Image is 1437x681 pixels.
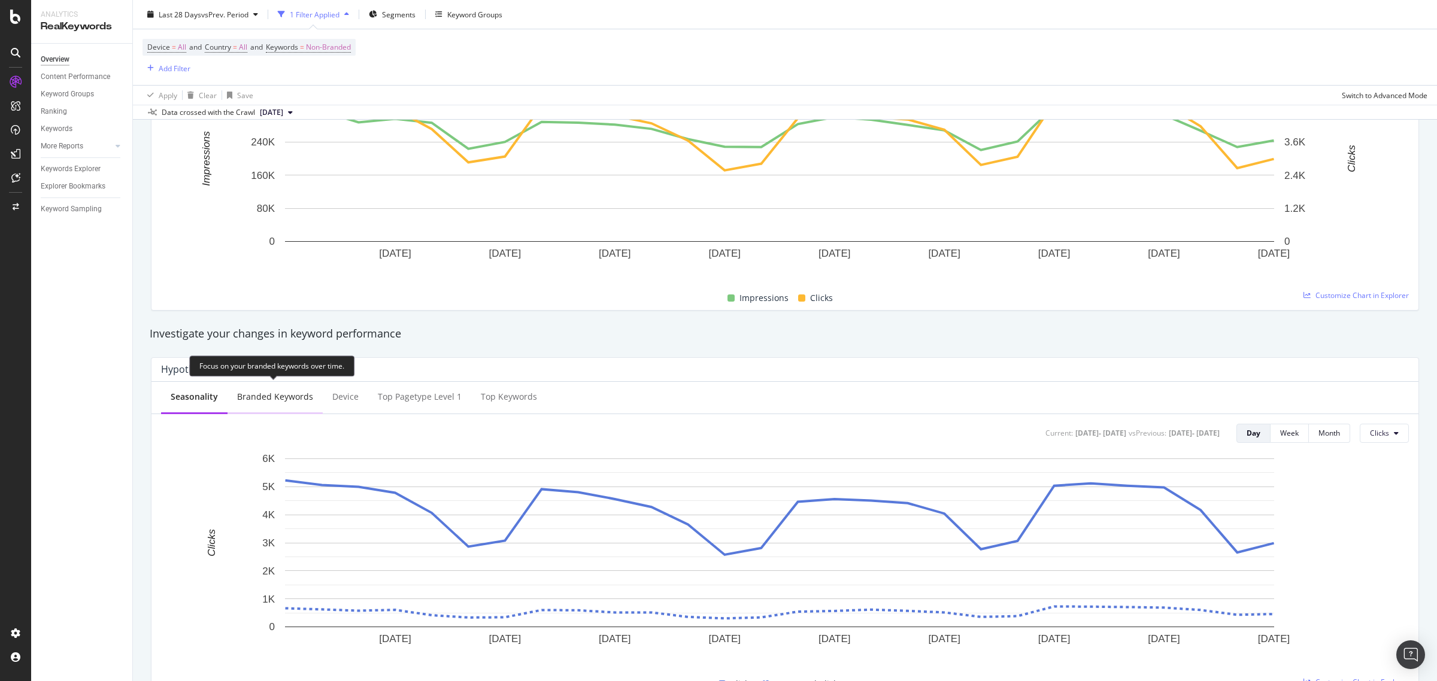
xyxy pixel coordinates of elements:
div: Analytics [41,10,123,20]
div: Device [332,391,359,403]
text: 2K [262,565,275,576]
svg: A chart. [161,452,1397,663]
text: [DATE] [709,248,741,259]
text: [DATE] [599,633,631,644]
text: [DATE] [709,633,741,644]
span: = [233,42,237,52]
text: 3K [262,537,275,549]
div: Investigate your changes in keyword performance [150,326,1420,342]
text: Clicks [206,529,217,557]
a: Customize Chart in Explorer [1303,290,1409,300]
span: Last 28 Days [159,9,201,19]
div: Explorer Bookmarks [41,180,105,193]
div: 1 Filter Applied [290,9,339,19]
span: = [300,42,304,52]
div: Day [1247,428,1260,438]
span: Clicks [810,291,833,305]
text: [DATE] [489,248,522,259]
span: Segments [382,9,416,19]
span: All [178,39,186,56]
span: Customize Chart in Explorer [1315,290,1409,300]
span: 2025 Aug. 10th [260,107,283,118]
div: Overview [41,53,69,66]
div: More Reports [41,140,83,153]
span: vs Prev. Period [201,9,248,19]
div: Current: [1045,428,1073,438]
div: Content Performance [41,71,110,83]
text: 0 [269,621,275,633]
a: Content Performance [41,71,124,83]
button: Keyword Groups [431,5,507,24]
text: 2.4K [1284,170,1306,181]
div: Add Filter [159,63,190,73]
span: Clicks [1370,428,1389,438]
div: Seasonality [171,391,218,403]
span: Device [147,42,170,52]
button: Segments [364,5,420,24]
text: [DATE] [1038,248,1071,259]
div: Month [1318,428,1340,438]
div: Top pagetype Level 1 [378,391,462,403]
button: Day [1236,424,1271,443]
a: Keyword Groups [41,88,124,101]
span: Impressions [739,291,789,305]
div: Hypotheses to Investigate - Over Time [161,363,334,375]
span: and [189,42,202,52]
text: [DATE] [1148,633,1180,644]
div: vs Previous : [1129,428,1166,438]
div: Clear [199,90,217,100]
a: Keywords Explorer [41,163,124,175]
text: 4K [262,509,275,521]
text: 1K [262,593,275,604]
div: Top Keywords [481,391,537,403]
button: [DATE] [255,105,298,120]
div: Data crossed with the Crawl [162,107,255,118]
text: [DATE] [489,633,522,644]
div: Keyword Groups [447,9,502,19]
div: Save [237,90,253,100]
button: Clicks [1360,424,1409,443]
text: 1.2K [1284,203,1306,214]
a: More Reports [41,140,112,153]
text: Impressions [201,131,212,186]
svg: A chart. [161,69,1397,277]
span: = [172,42,176,52]
text: 5K [262,481,275,492]
div: Branded Keywords [237,391,313,403]
button: Switch to Advanced Mode [1337,86,1427,105]
div: Ranking [41,105,67,118]
text: 160K [251,170,275,181]
div: Keyword Groups [41,88,94,101]
div: Keywords Explorer [41,163,101,175]
div: Week [1280,428,1299,438]
a: Keyword Sampling [41,203,124,215]
text: [DATE] [928,248,960,259]
span: Non-Branded [306,39,351,56]
div: [DATE] - [DATE] [1169,428,1220,438]
button: Month [1309,424,1350,443]
span: Country [205,42,231,52]
text: [DATE] [818,248,851,259]
a: Keywords [41,123,124,135]
text: [DATE] [379,633,411,644]
span: Keywords [266,42,298,52]
text: 0 [1284,236,1290,247]
text: 80K [257,203,275,214]
div: Switch to Advanced Mode [1342,90,1427,100]
text: [DATE] [818,633,851,644]
button: Apply [143,86,177,105]
text: 6K [262,453,275,464]
text: [DATE] [1258,248,1290,259]
text: [DATE] [1148,248,1180,259]
button: Week [1271,424,1309,443]
text: [DATE] [1038,633,1071,644]
a: Ranking [41,105,124,118]
span: and [250,42,263,52]
div: Apply [159,90,177,100]
text: 0 [269,236,275,247]
text: [DATE] [1258,633,1290,644]
text: 240K [251,136,275,148]
div: Focus on your branded keywords over time. [189,355,354,376]
div: Open Intercom Messenger [1396,640,1425,669]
